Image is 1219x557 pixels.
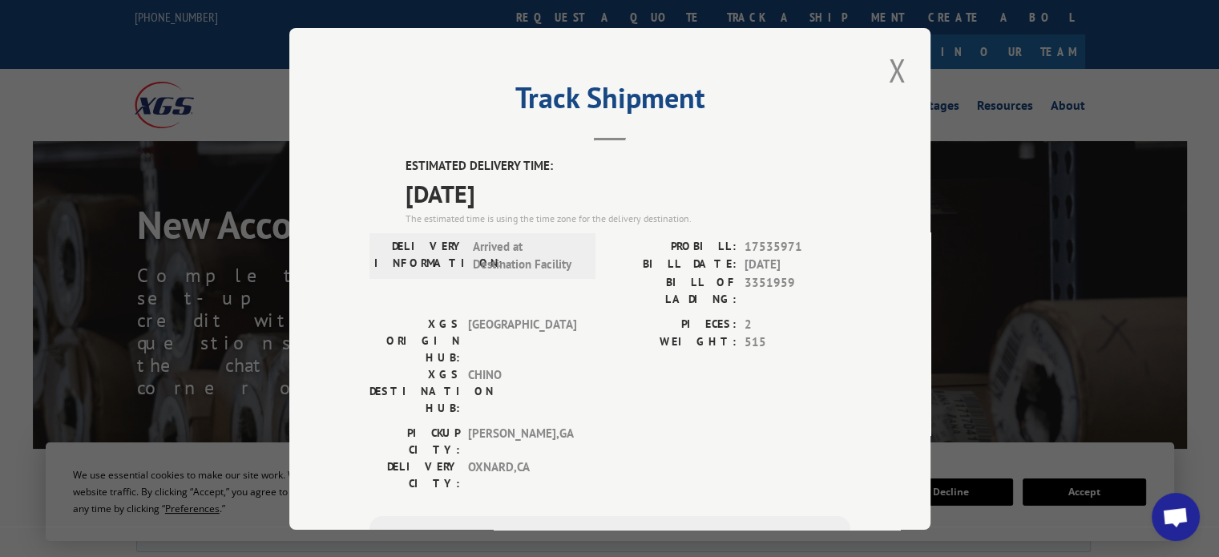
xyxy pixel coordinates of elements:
span: 515 [745,333,850,352]
label: WEIGHT: [610,333,737,352]
label: PROBILL: [610,237,737,256]
span: Arrived at Destination Facility [473,237,581,273]
span: 3351959 [745,273,850,307]
label: XGS DESTINATION HUB: [369,365,460,416]
label: DELIVERY INFORMATION: [374,237,465,273]
span: [DATE] [406,175,850,211]
h2: Track Shipment [369,87,850,117]
label: PIECES: [610,315,737,333]
button: Close modal [883,48,910,92]
span: CHINO [468,365,576,416]
div: The estimated time is using the time zone for the delivery destination. [406,211,850,225]
span: [PERSON_NAME] , GA [468,424,576,458]
span: Primary Contact Last Name [481,258,598,272]
label: BILL DATE: [610,256,737,274]
span: DBA [481,192,501,206]
span: [DATE] [745,256,850,274]
span: [GEOGRAPHIC_DATA] [468,315,576,365]
label: PICKUP CITY: [369,424,460,458]
span: OXNARD , CA [468,458,576,491]
span: 2 [745,315,850,333]
label: XGS ORIGIN HUB: [369,315,460,365]
label: ESTIMATED DELIVERY TIME: [406,157,850,176]
span: 17535971 [745,237,850,256]
span: Primary Contact Email [481,389,576,403]
a: Open chat [1152,493,1200,541]
label: DELIVERY CITY: [369,458,460,491]
span: Who do you report to within your company? [481,324,672,337]
label: BILL OF LADING: [610,273,737,307]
